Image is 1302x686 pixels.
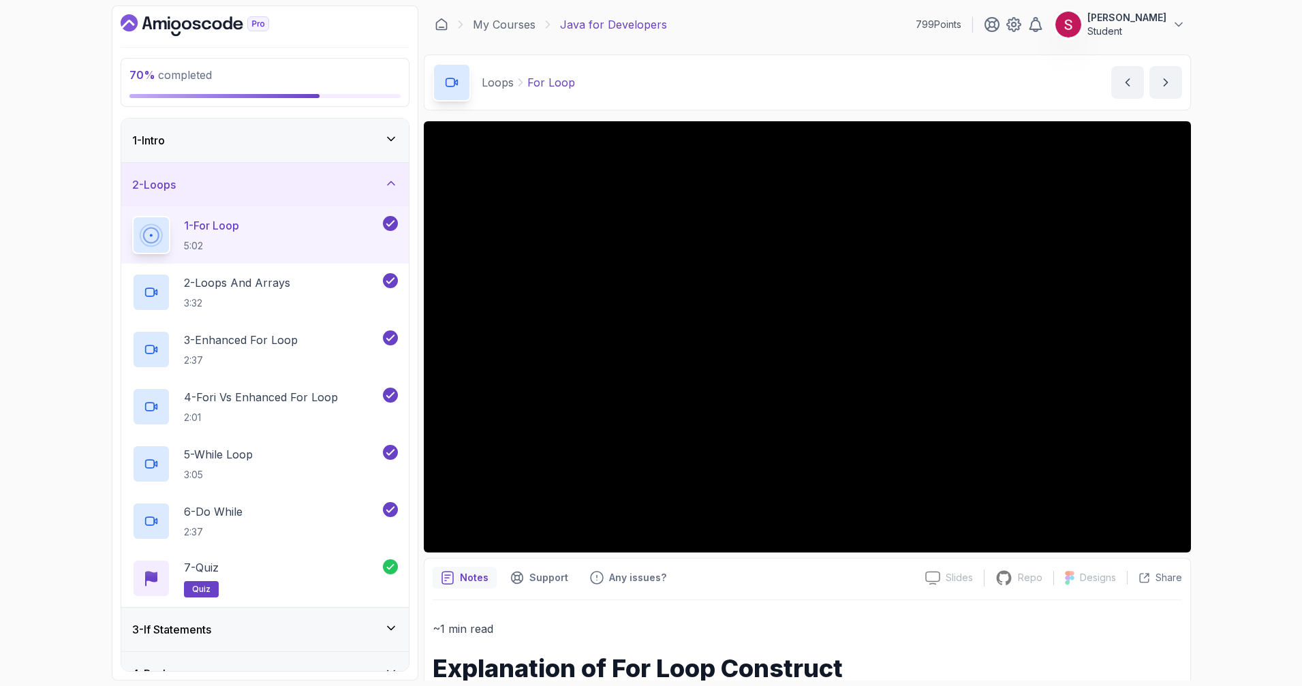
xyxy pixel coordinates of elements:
h3: 4 - Packages [132,666,194,682]
p: Any issues? [609,571,666,584]
img: user profile image [1055,12,1081,37]
p: Java for Developers [560,16,667,33]
p: Support [529,571,568,584]
h1: Explanation of For Loop Construct [433,655,1182,682]
p: 2:37 [184,354,298,367]
p: Loops [482,74,514,91]
button: 3-Enhanced For Loop2:37 [132,330,398,369]
button: notes button [433,567,497,589]
p: [PERSON_NAME] [1087,11,1166,25]
button: 5-While Loop3:05 [132,445,398,483]
a: Dashboard [121,14,300,36]
p: Designs [1080,571,1116,584]
p: 2:01 [184,411,338,424]
p: 5 - While Loop [184,446,253,463]
a: Dashboard [435,18,448,31]
span: 70 % [129,68,155,82]
button: 1-For Loop5:02 [132,216,398,254]
p: Student [1087,25,1166,38]
p: For Loop [527,74,575,91]
button: next content [1149,66,1182,99]
button: Share [1127,571,1182,584]
h3: 1 - Intro [132,132,165,149]
h3: 2 - Loops [132,176,176,193]
p: 799 Points [916,18,961,31]
p: 2:37 [184,525,243,539]
p: 5:02 [184,239,239,253]
p: 1 - For Loop [184,217,239,234]
p: ~1 min read [433,619,1182,638]
button: 2-Loops And Arrays3:32 [132,273,398,311]
button: previous content [1111,66,1144,99]
button: 3-If Statements [121,608,409,651]
button: user profile image[PERSON_NAME]Student [1055,11,1185,38]
p: 3:05 [184,468,253,482]
p: Repo [1018,571,1042,584]
p: 3:32 [184,296,290,310]
p: 7 - Quiz [184,559,219,576]
button: 2-Loops [121,163,409,206]
span: quiz [192,584,211,595]
button: 6-Do While2:37 [132,502,398,540]
p: Slides [946,571,973,584]
button: Support button [502,567,576,589]
a: My Courses [473,16,536,33]
h3: 3 - If Statements [132,621,211,638]
iframe: 1 - For Loop [424,121,1191,552]
p: Share [1156,571,1182,584]
button: 4-Fori vs Enhanced For Loop2:01 [132,388,398,426]
p: 6 - Do While [184,503,243,520]
p: Notes [460,571,489,584]
span: completed [129,68,212,82]
p: 4 - Fori vs Enhanced For Loop [184,389,338,405]
p: 3 - Enhanced For Loop [184,332,298,348]
button: 1-Intro [121,119,409,162]
button: 7-Quizquiz [132,559,398,597]
button: Feedback button [582,567,675,589]
p: 2 - Loops And Arrays [184,275,290,291]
